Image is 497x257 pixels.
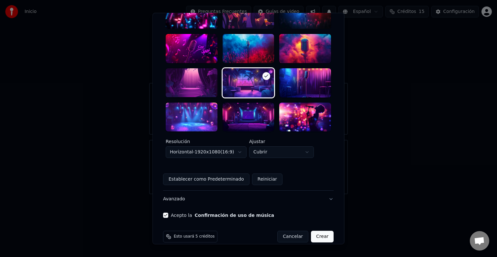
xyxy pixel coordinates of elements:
button: Avanzado [163,191,334,207]
span: Esto usará 5 créditos [174,234,215,239]
button: Reiniciar [252,173,282,185]
button: Cancelar [278,231,309,242]
label: Acepto la [171,213,274,218]
button: Crear [311,231,334,242]
label: Resolución [166,139,247,144]
label: Ajustar [249,139,314,144]
button: Acepto la [195,213,274,218]
button: Establecer como Predeterminado [163,173,249,185]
